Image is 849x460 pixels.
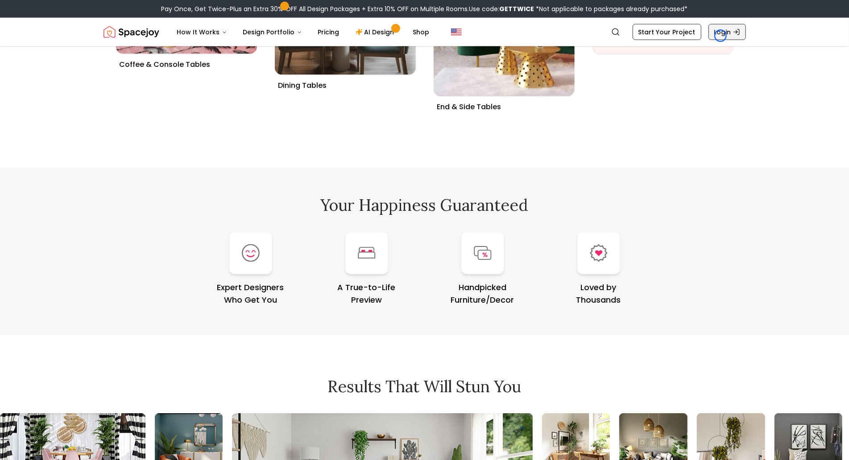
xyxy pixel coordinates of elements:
img: Expert Designers<br/>Who Get You [242,244,260,262]
span: *Not applicable to packages already purchased* [534,4,688,13]
h3: Dining Tables [275,75,416,91]
img: United States [451,27,462,37]
div: A True-to-Life Preview [312,282,421,307]
a: Pricing [311,23,347,41]
nav: Global [104,18,746,46]
div: Handpicked Furniture/Decor [428,282,537,307]
nav: Main [170,23,437,41]
button: Design Portfolio [236,23,309,41]
div: Loved by Thousands [544,282,653,307]
h2: Your Happiness Guaranteed [104,196,746,214]
h3: Coffee & Console Tables [116,54,257,70]
h2: Results that will stun you [104,378,746,396]
div: Expert Designers Who Get You [196,282,305,307]
span: Use code: [469,4,534,13]
img: Loved by<br/>Thousands [590,244,608,262]
div: Pay Once, Get Twice-Plus an Extra 30% OFF All Design Packages + Extra 10% OFF on Multiple Rooms. [162,4,688,13]
img: Handpicked<br/>Furniture/Decor [474,246,492,260]
a: Login [708,24,746,40]
img: A True-to-Life<br/>Preview [358,247,376,259]
a: Start Your Project [633,24,701,40]
a: Spacejoy [104,23,159,41]
button: How It Works [170,23,234,41]
img: Spacejoy Logo [104,23,159,41]
a: Shop [406,23,437,41]
a: AI Design [348,23,404,41]
h3: End & Side Tables [434,96,575,112]
b: GETTWICE [500,4,534,13]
